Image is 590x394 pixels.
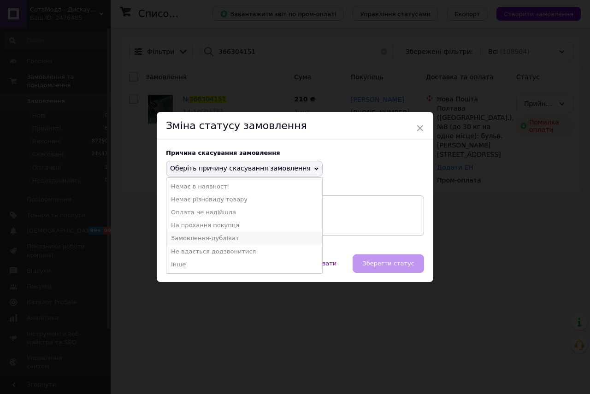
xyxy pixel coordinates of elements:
div: Зміна статусу замовлення [157,112,433,140]
li: Немає в наявності [166,180,322,193]
li: На прохання покупця [166,219,322,232]
div: Причина скасування замовлення [166,149,424,156]
span: Оберіть причину скасування замовлення [170,165,311,172]
li: Не вдається додзвонитися [166,245,322,258]
li: Оплата не надійшла [166,206,322,219]
li: Немає різновиду товару [166,193,322,206]
span: × [416,120,424,136]
li: Інше [166,258,322,271]
li: Замовлення-дублікат [166,232,322,245]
